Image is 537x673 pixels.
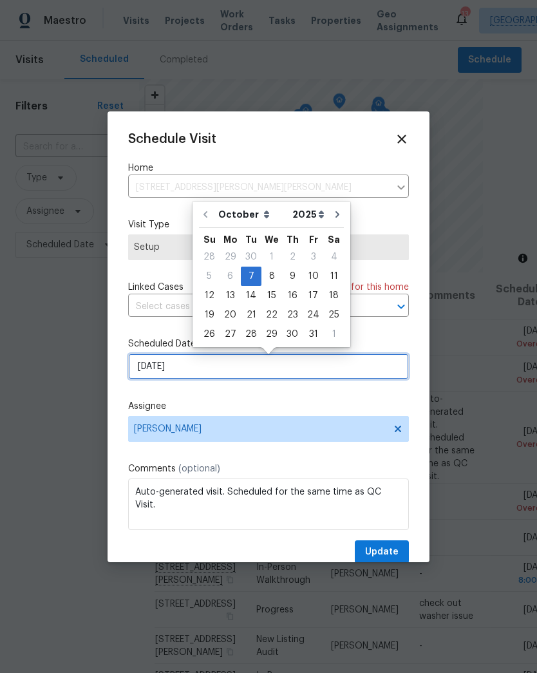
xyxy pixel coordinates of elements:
[220,287,241,305] div: 13
[134,241,403,254] span: Setup
[303,287,324,305] div: 17
[241,306,261,324] div: 21
[261,306,282,324] div: 22
[324,267,344,286] div: Sat Oct 11 2025
[241,287,261,305] div: 14
[223,235,238,244] abbr: Monday
[261,287,282,305] div: 15
[220,267,241,285] div: 6
[282,267,303,286] div: Thu Oct 09 2025
[324,267,344,285] div: 11
[128,337,409,350] label: Scheduled Date
[324,247,344,267] div: Sat Oct 04 2025
[199,325,220,344] div: Sun Oct 26 2025
[199,286,220,305] div: Sun Oct 12 2025
[199,325,220,343] div: 26
[395,132,409,146] span: Close
[282,306,303,324] div: 23
[328,202,347,227] button: Go to next month
[365,544,399,560] span: Update
[303,267,324,286] div: Fri Oct 10 2025
[282,325,303,343] div: 30
[261,325,282,343] div: 29
[282,267,303,285] div: 9
[282,325,303,344] div: Thu Oct 30 2025
[128,281,184,294] span: Linked Cases
[324,286,344,305] div: Sat Oct 18 2025
[241,267,261,286] div: Tue Oct 07 2025
[355,540,409,564] button: Update
[324,325,344,344] div: Sat Nov 01 2025
[303,247,324,267] div: Fri Oct 03 2025
[303,267,324,285] div: 10
[282,286,303,305] div: Thu Oct 16 2025
[324,306,344,324] div: 25
[199,267,220,286] div: Sun Oct 05 2025
[392,298,410,316] button: Open
[128,178,390,198] input: Enter in an address
[328,235,340,244] abbr: Saturday
[196,202,215,227] button: Go to previous month
[261,248,282,266] div: 1
[261,247,282,267] div: Wed Oct 01 2025
[128,218,409,231] label: Visit Type
[199,248,220,266] div: 28
[324,325,344,343] div: 1
[303,286,324,305] div: Fri Oct 17 2025
[128,479,409,530] textarea: Auto-generated visit. Scheduled for the same time as QC Visit.
[199,247,220,267] div: Sun Sep 28 2025
[241,325,261,343] div: 28
[241,267,261,285] div: 7
[220,248,241,266] div: 29
[303,325,324,344] div: Fri Oct 31 2025
[203,235,216,244] abbr: Sunday
[282,305,303,325] div: Thu Oct 23 2025
[282,248,303,266] div: 2
[220,267,241,286] div: Mon Oct 06 2025
[324,287,344,305] div: 18
[309,235,318,244] abbr: Friday
[199,306,220,324] div: 19
[128,400,409,413] label: Assignee
[261,325,282,344] div: Wed Oct 29 2025
[245,235,257,244] abbr: Tuesday
[282,287,303,305] div: 16
[128,354,409,379] input: M/D/YYYY
[241,305,261,325] div: Tue Oct 21 2025
[220,247,241,267] div: Mon Sep 29 2025
[261,267,282,285] div: 8
[303,305,324,325] div: Fri Oct 24 2025
[199,267,220,285] div: 5
[265,235,279,244] abbr: Wednesday
[324,305,344,325] div: Sat Oct 25 2025
[282,247,303,267] div: Thu Oct 02 2025
[128,162,409,175] label: Home
[128,133,216,146] span: Schedule Visit
[289,205,328,224] select: Year
[134,424,386,434] span: [PERSON_NAME]
[178,464,220,473] span: (optional)
[261,267,282,286] div: Wed Oct 08 2025
[220,306,241,324] div: 20
[220,325,241,343] div: 27
[303,248,324,266] div: 3
[324,248,344,266] div: 4
[241,248,261,266] div: 30
[220,305,241,325] div: Mon Oct 20 2025
[261,305,282,325] div: Wed Oct 22 2025
[128,297,373,317] input: Select cases
[220,325,241,344] div: Mon Oct 27 2025
[220,286,241,305] div: Mon Oct 13 2025
[128,462,409,475] label: Comments
[287,235,299,244] abbr: Thursday
[303,306,324,324] div: 24
[199,287,220,305] div: 12
[241,286,261,305] div: Tue Oct 14 2025
[241,247,261,267] div: Tue Sep 30 2025
[303,325,324,343] div: 31
[215,205,289,224] select: Month
[261,286,282,305] div: Wed Oct 15 2025
[241,325,261,344] div: Tue Oct 28 2025
[199,305,220,325] div: Sun Oct 19 2025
